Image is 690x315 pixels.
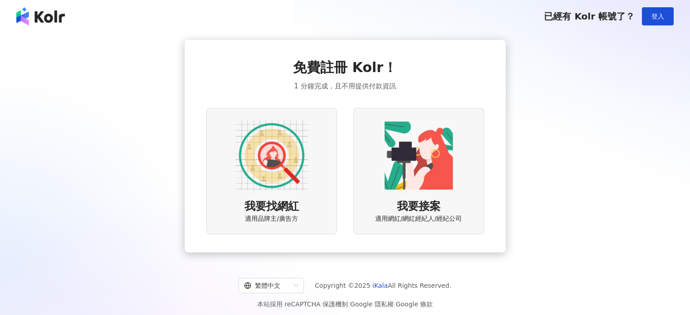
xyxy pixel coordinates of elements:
span: 適用品牌主/廣告方 [245,214,298,223]
a: Google 條款 [396,300,433,308]
span: 1 分鐘完成，且不用提供付款資訊 [294,81,396,92]
a: iKala [372,282,388,289]
div: 繁體中文 [244,278,290,293]
span: 本站採用 reCAPTCHA 保護機制 [257,299,433,310]
a: Google 隱私權 [350,300,394,308]
img: KOL identity option [382,119,455,192]
span: 登入 [651,13,664,20]
span: 我要找網紅 [245,199,299,214]
span: 適用網紅/網紅經紀人/經紀公司 [375,214,462,223]
span: Copyright © 2025 All Rights Reserved. [315,280,451,291]
span: | [348,300,350,308]
span: 已經有 Kolr 帳號了？ [544,11,635,22]
span: 我要接案 [397,199,440,214]
span: | [394,300,396,308]
img: AD identity option [235,119,308,192]
span: 免費註冊 Kolr！ [293,58,397,77]
button: 登入 [642,7,674,25]
img: logo [16,7,65,25]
